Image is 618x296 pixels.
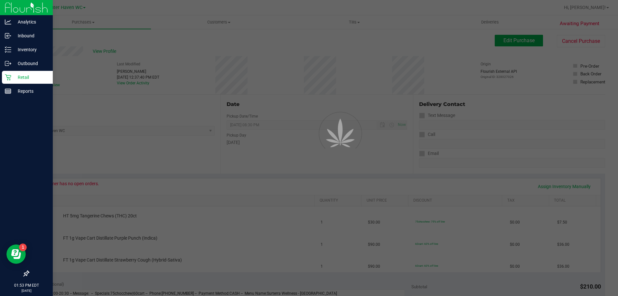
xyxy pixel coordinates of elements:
p: Reports [11,87,50,95]
inline-svg: Inbound [5,33,11,39]
iframe: Resource center [6,244,26,264]
iframe: Resource center unread badge [19,243,27,251]
p: Analytics [11,18,50,26]
p: 01:53 PM EDT [3,282,50,288]
p: Inbound [11,32,50,40]
inline-svg: Inventory [5,46,11,53]
p: Retail [11,73,50,81]
p: Inventory [11,46,50,53]
inline-svg: Retail [5,74,11,81]
inline-svg: Analytics [5,19,11,25]
p: [DATE] [3,288,50,293]
inline-svg: Reports [5,88,11,94]
p: Outbound [11,60,50,67]
inline-svg: Outbound [5,60,11,67]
